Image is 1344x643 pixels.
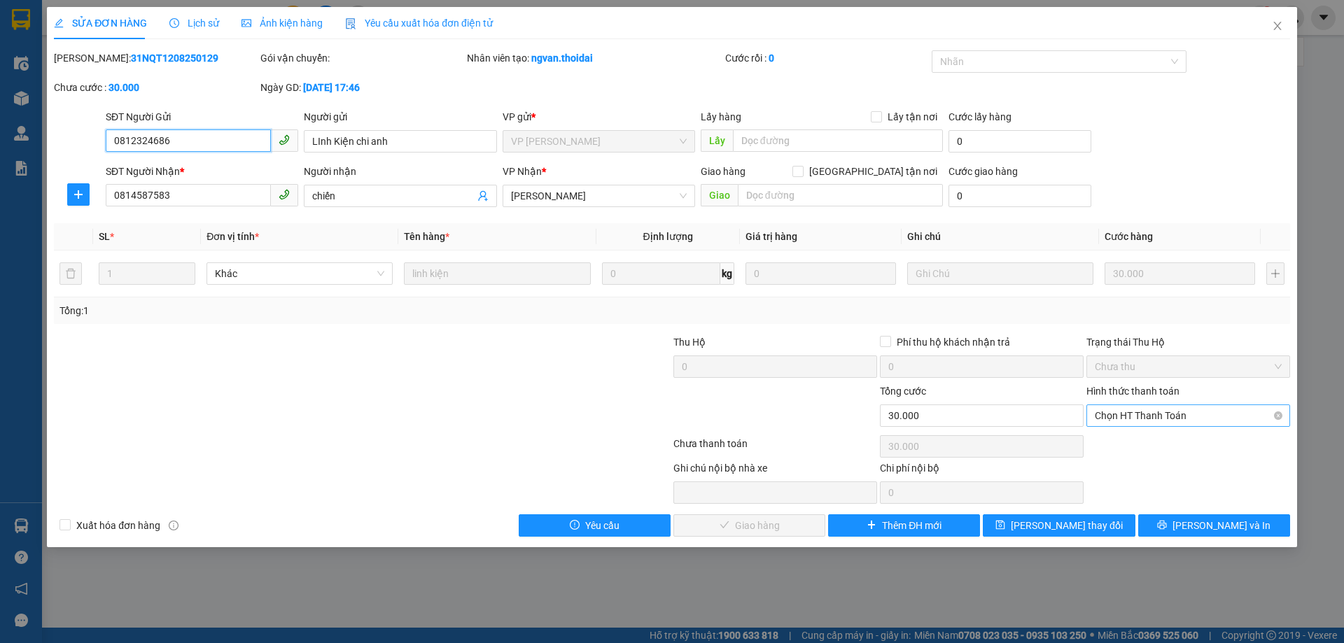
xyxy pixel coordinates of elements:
[1011,518,1123,533] span: [PERSON_NAME] thay đổi
[1095,356,1282,377] span: Chưa thu
[503,166,542,177] span: VP Nhận
[279,134,290,146] span: phone
[477,190,489,202] span: user-add
[131,52,218,64] b: 31NQT1208250129
[503,109,695,125] div: VP gửi
[531,52,593,64] b: ngvan.thoidai
[725,50,929,66] div: Cước rồi :
[169,521,178,530] span: info-circle
[1138,514,1290,537] button: printer[PERSON_NAME] và In
[241,17,323,29] span: Ảnh kiện hàng
[643,231,693,242] span: Định lượng
[1095,405,1282,426] span: Chọn HT Thanh Toán
[733,129,943,152] input: Dọc đường
[882,109,943,125] span: Lấy tận nơi
[1258,7,1297,46] button: Close
[1266,262,1284,285] button: plus
[672,436,878,460] div: Chưa thanh toán
[345,18,356,29] img: icon
[260,80,464,95] div: Ngày GD:
[54,80,258,95] div: Chưa cước :
[948,185,1091,207] input: Cước giao hàng
[902,223,1099,250] th: Ghi chú
[345,17,493,29] span: Yêu cầu xuất hóa đơn điện tử
[720,262,734,285] span: kg
[68,189,89,200] span: plus
[880,386,926,397] span: Tổng cước
[511,131,687,152] span: VP Nguyễn Quốc Trị
[673,460,877,481] div: Ghi chú nội bộ nhà xe
[206,231,259,242] span: Đơn vị tính
[882,518,941,533] span: Thêm ĐH mới
[511,185,687,206] span: Lý Nhân
[215,263,384,284] span: Khác
[99,231,110,242] span: SL
[701,111,741,122] span: Lấy hàng
[585,518,619,533] span: Yêu cầu
[738,184,943,206] input: Dọc đường
[1172,518,1270,533] span: [PERSON_NAME] và In
[804,164,943,179] span: [GEOGRAPHIC_DATA] tận nơi
[701,129,733,152] span: Lấy
[983,514,1135,537] button: save[PERSON_NAME] thay đổi
[241,18,251,28] span: picture
[673,337,706,348] span: Thu Hộ
[701,184,738,206] span: Giao
[570,520,580,531] span: exclamation-circle
[108,82,139,93] b: 30.000
[948,166,1018,177] label: Cước giao hàng
[59,303,519,318] div: Tổng: 1
[519,514,671,537] button: exclamation-circleYêu cầu
[67,183,90,206] button: plus
[1086,386,1179,397] label: Hình thức thanh toán
[303,82,360,93] b: [DATE] 17:46
[404,262,590,285] input: VD: Bàn, Ghế
[404,231,449,242] span: Tên hàng
[54,50,258,66] div: [PERSON_NAME]:
[828,514,980,537] button: plusThêm ĐH mới
[169,17,219,29] span: Lịch sử
[1086,334,1290,350] div: Trạng thái Thu Hộ
[106,164,298,179] div: SĐT Người Nhận
[169,18,179,28] span: clock-circle
[995,520,1005,531] span: save
[891,334,1016,350] span: Phí thu hộ khách nhận trả
[1272,20,1283,31] span: close
[71,518,166,533] span: Xuất hóa đơn hàng
[745,231,797,242] span: Giá trị hàng
[304,109,496,125] div: Người gửi
[304,164,496,179] div: Người nhận
[1105,262,1255,285] input: 0
[279,189,290,200] span: phone
[745,262,896,285] input: 0
[1157,520,1167,531] span: printer
[106,109,298,125] div: SĐT Người Gửi
[1105,231,1153,242] span: Cước hàng
[1274,411,1282,420] span: close-circle
[948,111,1011,122] label: Cước lấy hàng
[54,17,147,29] span: SỬA ĐƠN HÀNG
[59,262,82,285] button: delete
[867,520,876,531] span: plus
[260,50,464,66] div: Gói vận chuyển:
[880,460,1084,481] div: Chi phí nội bộ
[467,50,722,66] div: Nhân viên tạo:
[769,52,774,64] b: 0
[54,18,64,28] span: edit
[701,166,745,177] span: Giao hàng
[673,514,825,537] button: checkGiao hàng
[907,262,1093,285] input: Ghi Chú
[948,130,1091,153] input: Cước lấy hàng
